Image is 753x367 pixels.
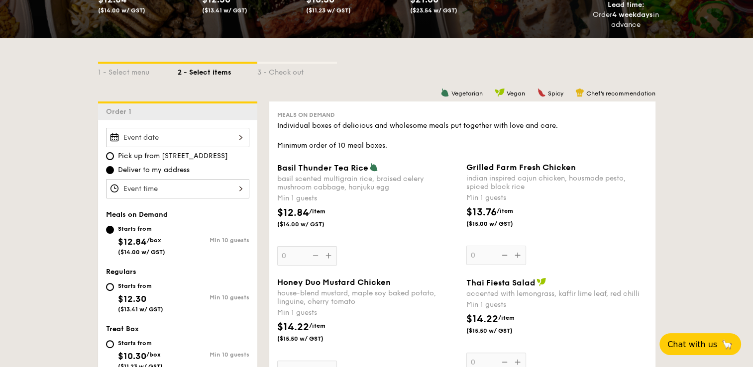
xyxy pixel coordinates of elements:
span: Vegan [507,90,525,97]
div: Min 10 guests [178,294,249,301]
span: /item [497,207,513,214]
span: Deliver to my address [118,165,190,175]
span: ($23.54 w/ GST) [410,7,457,14]
span: Basil Thunder Tea Rice [277,163,368,173]
div: Starts from [118,225,165,233]
div: 2 - Select items [178,64,257,78]
input: Starts from$10.30/box($11.23 w/ GST)Min 10 guests [106,340,114,348]
span: Honey Duo Mustard Chicken [277,277,391,287]
div: accented with lemongrass, kaffir lime leaf, red chilli [466,289,647,298]
div: house-blend mustard, maple soy baked potato, linguine, cherry tomato [277,289,458,306]
input: Deliver to my address [106,166,114,174]
div: basil scented multigrain rice, braised celery mushroom cabbage, hanjuku egg [277,175,458,191]
span: ($13.41 w/ GST) [202,7,247,14]
span: Lead time: [608,0,645,9]
span: Spicy [548,90,563,97]
div: Min 10 guests [178,351,249,358]
input: Pick up from [STREET_ADDRESS] [106,152,114,160]
span: $12.84 [118,236,147,247]
span: Order 1 [106,107,135,116]
img: icon-vegetarian.fe4039eb.svg [369,163,378,172]
span: $14.22 [466,313,498,325]
div: Min 1 guests [466,300,647,310]
div: 1 - Select menu [98,64,178,78]
img: icon-vegetarian.fe4039eb.svg [440,88,449,97]
span: Chat with us [667,340,717,349]
span: ($13.41 w/ GST) [118,306,163,313]
span: $10.30 [118,351,146,362]
img: icon-spicy.37a8142b.svg [537,88,546,97]
span: ($14.00 w/ GST) [118,249,165,256]
div: 3 - Check out [257,64,337,78]
input: Starts from$12.84/box($14.00 w/ GST)Min 10 guests [106,226,114,234]
span: /item [309,208,325,215]
span: Chef's recommendation [586,90,655,97]
div: Min 1 guests [466,193,647,203]
span: ($15.00 w/ GST) [466,220,534,228]
span: /item [498,314,515,321]
span: $12.30 [118,293,146,304]
span: /item [309,322,325,329]
input: Event date [106,128,249,147]
div: Starts from [118,339,163,347]
span: /box [147,237,161,244]
span: Vegetarian [451,90,483,97]
img: icon-vegan.f8ff3823.svg [495,88,505,97]
span: Pick up from [STREET_ADDRESS] [118,151,228,161]
span: ($15.50 w/ GST) [466,327,534,335]
div: Min 1 guests [277,193,458,203]
strong: 4 weekdays [612,10,653,19]
input: Event time [106,179,249,198]
input: Starts from$12.30($13.41 w/ GST)Min 10 guests [106,283,114,291]
span: $14.22 [277,321,309,333]
span: ($15.50 w/ GST) [277,335,345,343]
span: $12.84 [277,207,309,219]
img: icon-vegan.f8ff3823.svg [537,277,546,286]
span: $13.76 [466,206,497,218]
div: Min 1 guests [277,308,458,318]
span: 🦙 [721,339,733,350]
span: ($11.23 w/ GST) [306,7,351,14]
span: Meals on Demand [277,111,335,118]
span: ($14.00 w/ GST) [98,7,145,14]
div: Individual boxes of delicious and wholesome meals put together with love and care. Minimum order ... [277,121,647,151]
span: Regulars [106,268,136,276]
span: Grilled Farm Fresh Chicken [466,163,576,172]
span: ($14.00 w/ GST) [277,220,345,228]
span: /box [146,351,161,358]
img: icon-chef-hat.a58ddaea.svg [575,88,584,97]
div: Order in advance [593,10,659,30]
span: Meals on Demand [106,210,168,219]
div: indian inspired cajun chicken, housmade pesto, spiced black rice [466,174,647,191]
div: Min 10 guests [178,237,249,244]
span: Thai Fiesta Salad [466,278,536,287]
button: Chat with us🦙 [659,333,741,355]
span: Treat Box [106,325,139,333]
div: Starts from [118,282,163,290]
